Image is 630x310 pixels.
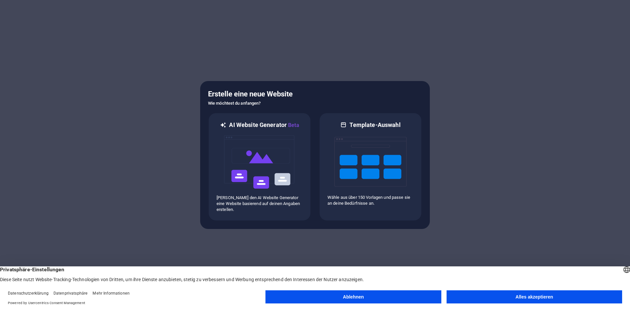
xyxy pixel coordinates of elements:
[319,113,422,221] div: Template-AuswahlWähle aus über 150 Vorlagen und passe sie an deine Bedürfnisse an.
[217,195,303,213] p: [PERSON_NAME] den AI Website Generator eine Website basierend auf deinen Angaben erstellen.
[208,89,422,99] h5: Erstelle eine neue Website
[287,122,299,128] span: Beta
[229,121,299,129] h6: AI Website Generator
[223,129,296,195] img: ai
[208,99,422,107] h6: Wie möchtest du anfangen?
[349,121,400,129] h6: Template-Auswahl
[327,195,413,206] p: Wähle aus über 150 Vorlagen und passe sie an deine Bedürfnisse an.
[208,113,311,221] div: AI Website GeneratorBetaai[PERSON_NAME] den AI Website Generator eine Website basierend auf deine...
